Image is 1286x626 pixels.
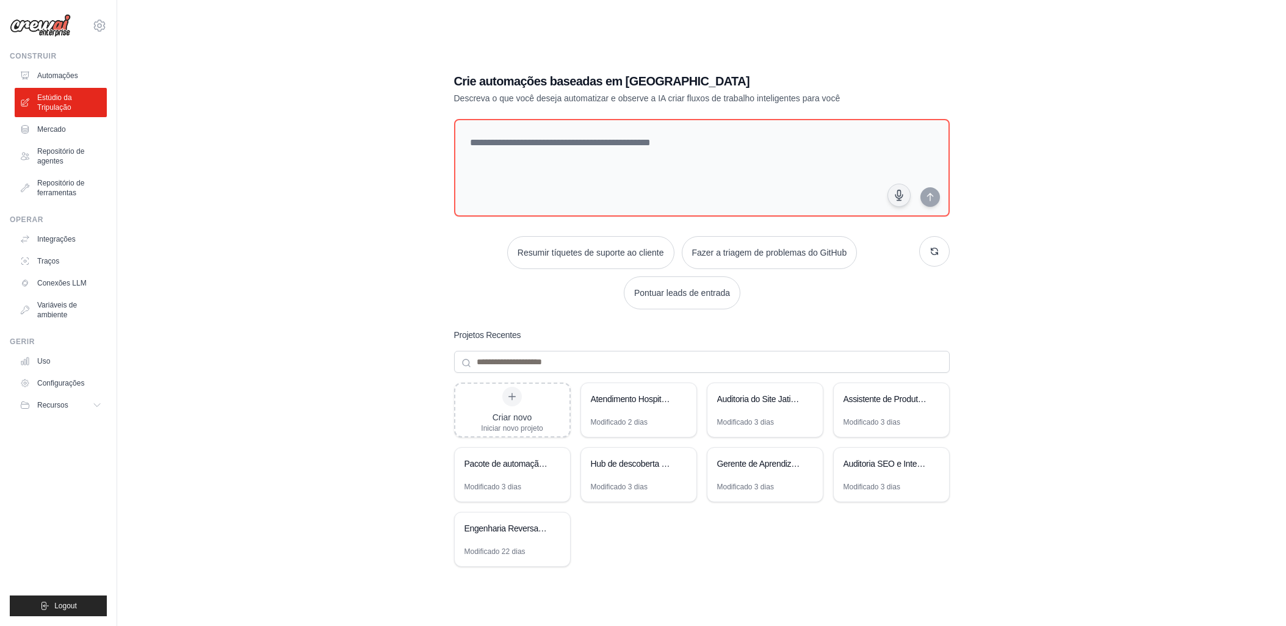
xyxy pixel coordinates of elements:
div: Iniciar novo projeto [481,423,543,433]
span: Logout [54,601,77,611]
div: Modificado 3 dias [591,482,648,492]
button: Fazer a triagem de problemas do GitHub [682,236,858,269]
div: Modificado 2 dias [591,417,648,427]
a: Traços [15,251,107,271]
div: Assistente de Produtividade Pessoal [843,393,927,405]
h3: Projetos Recentes [454,329,521,341]
div: Modificado 3 dias [464,482,521,492]
div: Operar [10,215,107,225]
font: Uso [37,356,50,366]
button: Click to speak your automation idea [887,184,911,207]
span: Recursos [37,400,68,410]
div: Auditoria SEO e Inteligência de Conteúdo - Jati Arte [843,458,927,470]
font: Estúdio da Tripulação [37,93,102,112]
div: Construir [10,51,107,61]
a: Repositório de agentes [15,142,107,171]
div: Modificado 3 dias [843,417,900,427]
img: Logotipo [10,14,71,37]
font: Variáveis de ambiente [37,300,102,320]
font: Traços [37,256,59,266]
a: Automações [15,66,107,85]
font: Repositório de ferramentas [37,178,102,198]
a: Variáveis de ambiente [15,295,107,325]
div: Engenharia Reversa Ética - Moda Musical Growth [464,522,548,534]
a: Estúdio da Tripulação [15,88,107,117]
a: Integrações [15,229,107,249]
a: Repositório de ferramentas [15,173,107,203]
div: Modificado 3 dias [717,417,774,427]
font: Configurações [37,378,84,388]
div: Hub de descoberta e curadoria de conteúdo [591,458,674,470]
button: Pontuar leads de entrada [624,276,740,309]
font: Integrações [37,234,76,244]
a: Mercado [15,120,107,139]
button: Logout [10,595,107,616]
button: Get new suggestions [919,236,950,267]
font: Conexões LLM [37,278,87,288]
font: Mercado [37,124,66,134]
div: Gerente de Aprendizagem Pessoal [717,458,801,470]
button: Recursos [15,395,107,415]
a: Uso [15,351,107,371]
div: Modificado 3 dias [843,482,900,492]
p: Descreva o que você deseja automatizar e observe a IA criar fluxos de trabalho inteligentes para ... [454,92,864,104]
div: Auditoria do Site Jati Arte & Inteligência CrewAI [717,393,801,405]
div: Pacote de automação de mídia social [464,458,548,470]
button: Resumir tíquetes de suporte ao cliente [507,236,674,269]
div: Criar novo [481,411,543,423]
div: Gerir [10,337,107,347]
div: Modificado 3 dias [717,482,774,492]
h1: Crie automações baseadas em [GEOGRAPHIC_DATA] [454,73,864,90]
font: Automações [37,71,78,81]
div: Atendimento Hospitalar - Sistema Hibrido Inteligente [591,393,674,405]
a: Configurações [15,373,107,393]
div: Modificado 22 dias [464,547,526,556]
font: Repositório de agentes [37,146,102,166]
a: Conexões LLM [15,273,107,293]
